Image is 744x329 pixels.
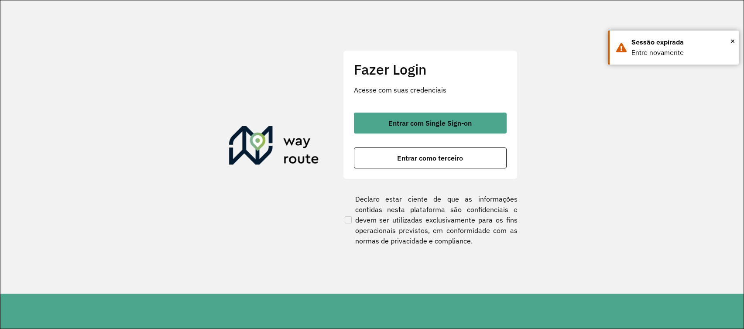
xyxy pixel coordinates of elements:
[631,48,732,58] div: Entre novamente
[354,147,507,168] button: button
[388,120,472,127] span: Entrar com Single Sign-on
[354,85,507,95] p: Acesse com suas credenciais
[631,37,732,48] div: Sessão expirada
[730,34,735,48] span: ×
[343,194,518,246] label: Declaro estar ciente de que as informações contidas nesta plataforma são confidenciais e devem se...
[730,34,735,48] button: Close
[354,113,507,134] button: button
[229,126,319,168] img: Roteirizador AmbevTech
[354,61,507,78] h2: Fazer Login
[397,154,463,161] span: Entrar como terceiro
